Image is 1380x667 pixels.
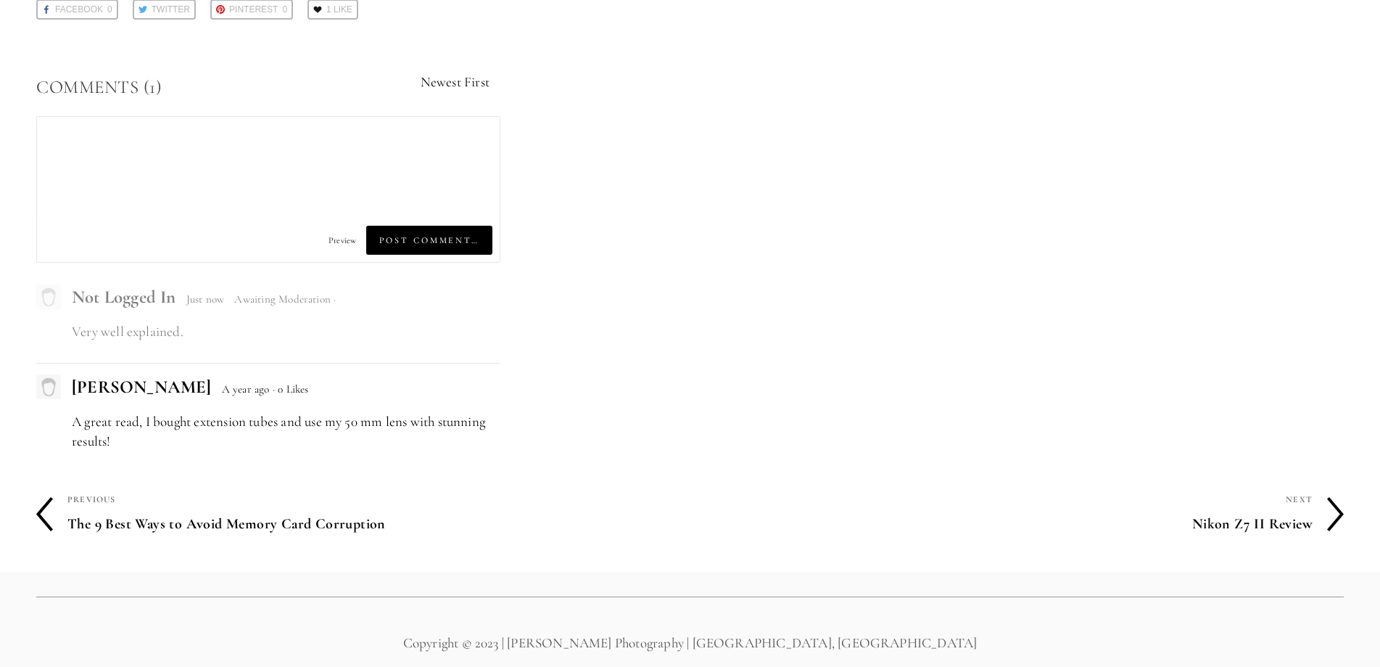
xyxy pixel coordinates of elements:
[273,382,309,396] span: · 0 Likes
[186,292,225,306] span: Just now
[366,226,492,255] span: Post Comment…
[67,490,690,509] div: Previous
[72,412,500,451] p: A great read, I bought extension tubes and use my 50 mm lens with stunning results!
[67,509,690,539] h4: The 9 Best Ways to Avoid Memory Card Corruption
[690,490,1344,539] a: Next Nikon Z7 II Review
[690,509,1313,539] h4: Nikon Z7 II Review
[326,1,352,18] span: 1 Like
[329,235,356,245] span: Preview
[36,76,162,98] span: Comments (1)
[55,1,103,18] span: Facebook
[282,1,287,18] span: 0
[334,292,336,306] span: ·
[690,490,1313,509] div: Next
[36,490,690,539] a: Previous The 9 Best Ways to Avoid Memory Card Corruption
[229,1,278,18] span: Pinterest
[72,286,175,308] span: Not Logged In
[152,1,190,18] span: Twitter
[222,382,270,396] span: A year ago
[72,376,211,398] span: [PERSON_NAME]
[234,292,331,306] span: Awaiting Moderation
[72,322,500,342] p: Very well explained.
[107,1,112,18] span: 0
[36,634,1344,653] p: Copyright © 2023 | [PERSON_NAME] Photography | [GEOGRAPHIC_DATA], [GEOGRAPHIC_DATA]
